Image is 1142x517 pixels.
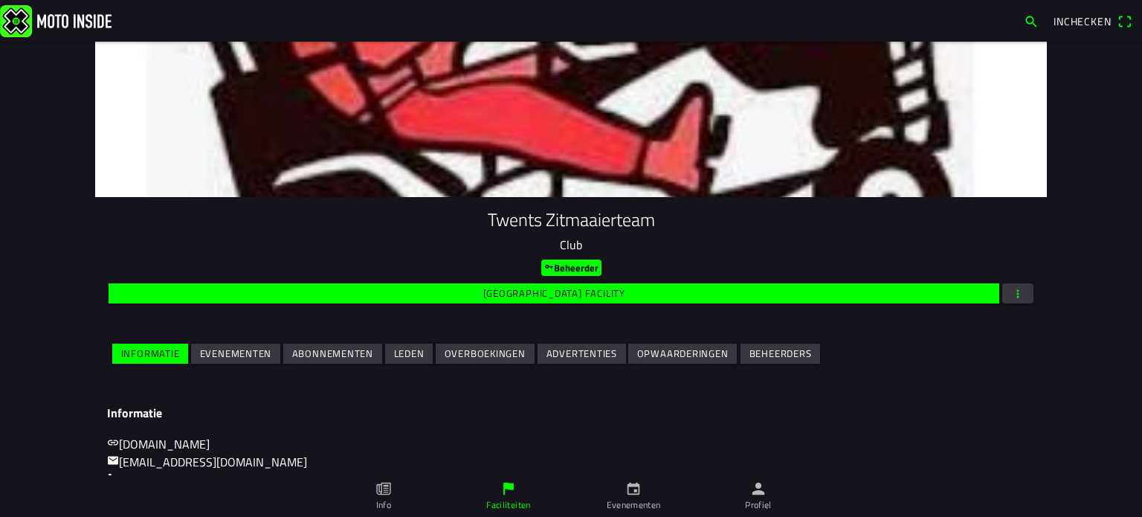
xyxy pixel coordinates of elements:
[283,344,382,364] ion-button: Abonnementen
[541,260,601,276] ion-badge: Beheerder
[109,283,999,304] ion-button: [GEOGRAPHIC_DATA] facility
[191,344,280,364] ion-button: Evenementen
[107,453,307,471] a: mail[EMAIL_ADDRESS][DOMAIN_NAME]
[107,209,1035,231] h1: Twents Zitmaaierteam
[1054,13,1112,29] span: Inchecken
[107,435,210,453] a: link[DOMAIN_NAME]
[500,481,517,497] ion-icon: flag
[436,344,535,364] ion-button: Overboekingen
[745,498,772,512] ion-label: Profiel
[538,344,626,364] ion-button: Advertenties
[107,455,119,466] ion-icon: mail
[544,262,554,272] ion-icon: key
[112,344,188,364] ion-button: Informatie
[741,344,820,364] ion-button: Beheerders
[1046,8,1139,33] a: Incheckenqr scanner
[107,437,119,449] ion-icon: link
[385,344,433,364] ion-button: Leden
[628,344,737,364] ion-button: Opwaarderingen
[107,471,194,489] a: call06- 28308260
[107,472,119,484] ion-icon: call
[107,406,1035,420] h3: Informatie
[107,236,1035,254] p: Club
[375,481,392,497] ion-icon: paper
[607,498,661,512] ion-label: Evenementen
[625,481,642,497] ion-icon: calendar
[486,498,530,512] ion-label: Faciliteiten
[750,481,767,497] ion-icon: person
[1016,8,1046,33] a: search
[376,498,391,512] ion-label: Info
